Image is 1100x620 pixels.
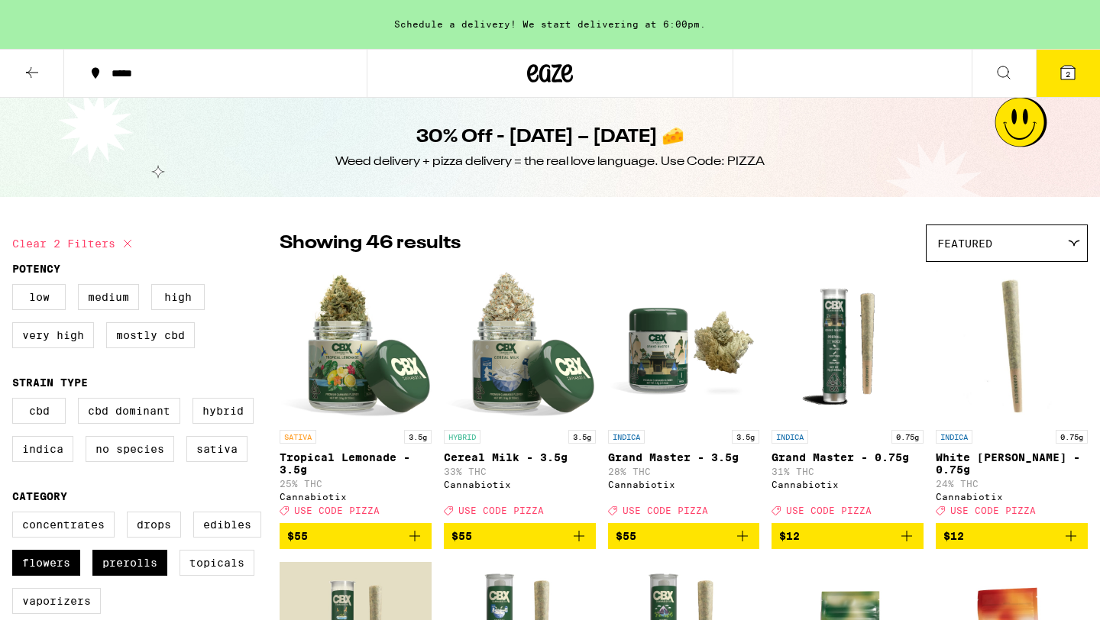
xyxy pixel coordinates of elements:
[280,231,461,257] p: Showing 46 results
[12,588,101,614] label: Vaporizers
[12,263,60,275] legend: Potency
[732,430,759,444] p: 3.5g
[568,430,596,444] p: 3.5g
[180,550,254,576] label: Topicals
[12,322,94,348] label: Very High
[772,451,924,463] p: Grand Master - 0.75g
[280,479,432,489] p: 25% THC
[404,430,432,444] p: 3.5g
[936,492,1088,502] div: Cannabiotix
[12,512,115,538] label: Concentrates
[608,270,760,422] img: Cannabiotix - Grand Master - 3.5g
[335,153,765,170] div: Weed delivery + pizza delivery = the real love language. Use Code: PIZZA
[1066,69,1070,79] span: 2
[936,523,1088,549] button: Add to bag
[891,430,924,444] p: 0.75g
[937,237,992,250] span: Featured
[12,550,80,576] label: Flowers
[444,451,596,463] p: Cereal Milk - 3.5g
[444,270,596,422] img: Cannabiotix - Cereal Milk - 3.5g
[444,270,596,523] a: Open page for Cereal Milk - 3.5g from Cannabiotix
[280,430,316,444] p: SATIVA
[616,530,636,542] span: $55
[192,398,254,424] label: Hybrid
[444,467,596,476] p: 33% THC
[772,270,924,422] img: Cannabiotix - Grand Master - 0.75g
[444,480,596,489] div: Cannabiotix
[12,376,88,389] legend: Strain Type
[12,224,137,263] button: Clear 2 filters
[78,284,139,310] label: Medium
[451,530,472,542] span: $55
[786,505,872,515] span: USE CODE PIZZA
[12,436,73,462] label: Indica
[444,523,596,549] button: Add to bag
[444,430,480,444] p: HYBRID
[127,512,181,538] label: Drops
[608,480,760,489] div: Cannabiotix
[78,398,180,424] label: CBD Dominant
[193,512,261,538] label: Edibles
[623,505,708,515] span: USE CODE PIZZA
[608,467,760,476] p: 28% THC
[416,124,684,150] h1: 30% Off - [DATE] – [DATE] 🧀
[92,550,167,576] label: Prerolls
[280,451,432,476] p: Tropical Lemonade - 3.5g
[608,430,645,444] p: INDICA
[458,505,544,515] span: USE CODE PIZZA
[936,430,972,444] p: INDICA
[12,398,66,424] label: CBD
[280,492,432,502] div: Cannabiotix
[608,451,760,463] p: Grand Master - 3.5g
[943,530,964,542] span: $12
[280,270,432,422] img: Cannabiotix - Tropical Lemonade - 3.5g
[936,270,1088,523] a: Open page for White Walker OG - 0.75g from Cannabiotix
[12,490,67,502] legend: Category
[936,270,1088,422] img: Cannabiotix - White Walker OG - 0.75g
[86,436,174,462] label: No Species
[1056,430,1088,444] p: 0.75g
[106,322,195,348] label: Mostly CBD
[772,523,924,549] button: Add to bag
[287,530,308,542] span: $55
[772,430,808,444] p: INDICA
[772,467,924,476] p: 31% THC
[294,505,380,515] span: USE CODE PIZZA
[186,436,247,462] label: Sativa
[779,530,800,542] span: $12
[772,480,924,489] div: Cannabiotix
[608,523,760,549] button: Add to bag
[151,284,205,310] label: High
[280,523,432,549] button: Add to bag
[12,284,66,310] label: Low
[936,451,1088,476] p: White [PERSON_NAME] - 0.75g
[772,270,924,523] a: Open page for Grand Master - 0.75g from Cannabiotix
[1036,50,1100,97] button: 2
[280,270,432,523] a: Open page for Tropical Lemonade - 3.5g from Cannabiotix
[936,479,1088,489] p: 24% THC
[608,270,760,523] a: Open page for Grand Master - 3.5g from Cannabiotix
[950,505,1036,515] span: USE CODE PIZZA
